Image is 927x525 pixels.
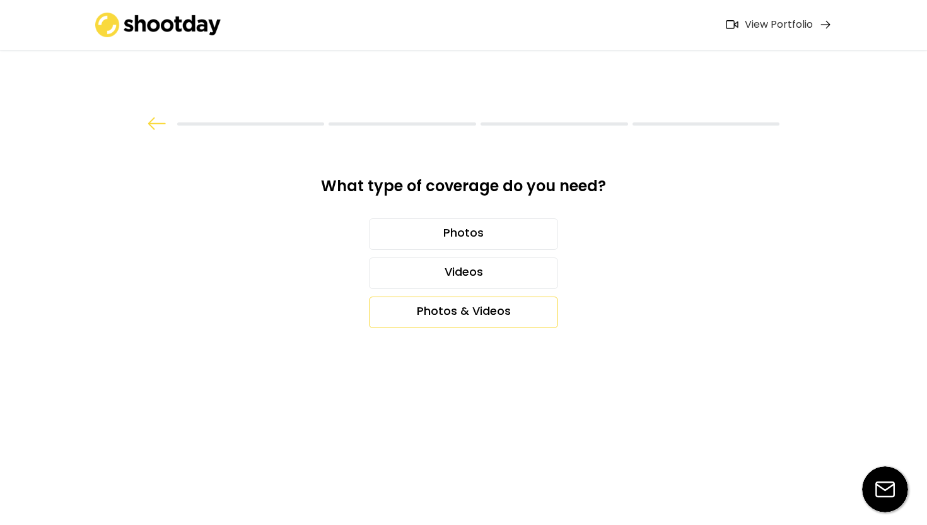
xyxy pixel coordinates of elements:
[726,20,738,29] img: Icon%20feather-video%402x.png
[369,297,558,328] div: Photos & Videos
[862,466,908,512] img: email-icon%20%281%29.svg
[148,117,166,130] img: arrow%20back.svg
[292,176,635,206] div: What type of coverage do you need?
[95,13,221,37] img: shootday_logo.png
[369,257,558,289] div: Videos
[369,218,558,250] div: Photos
[745,18,813,32] div: View Portfolio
